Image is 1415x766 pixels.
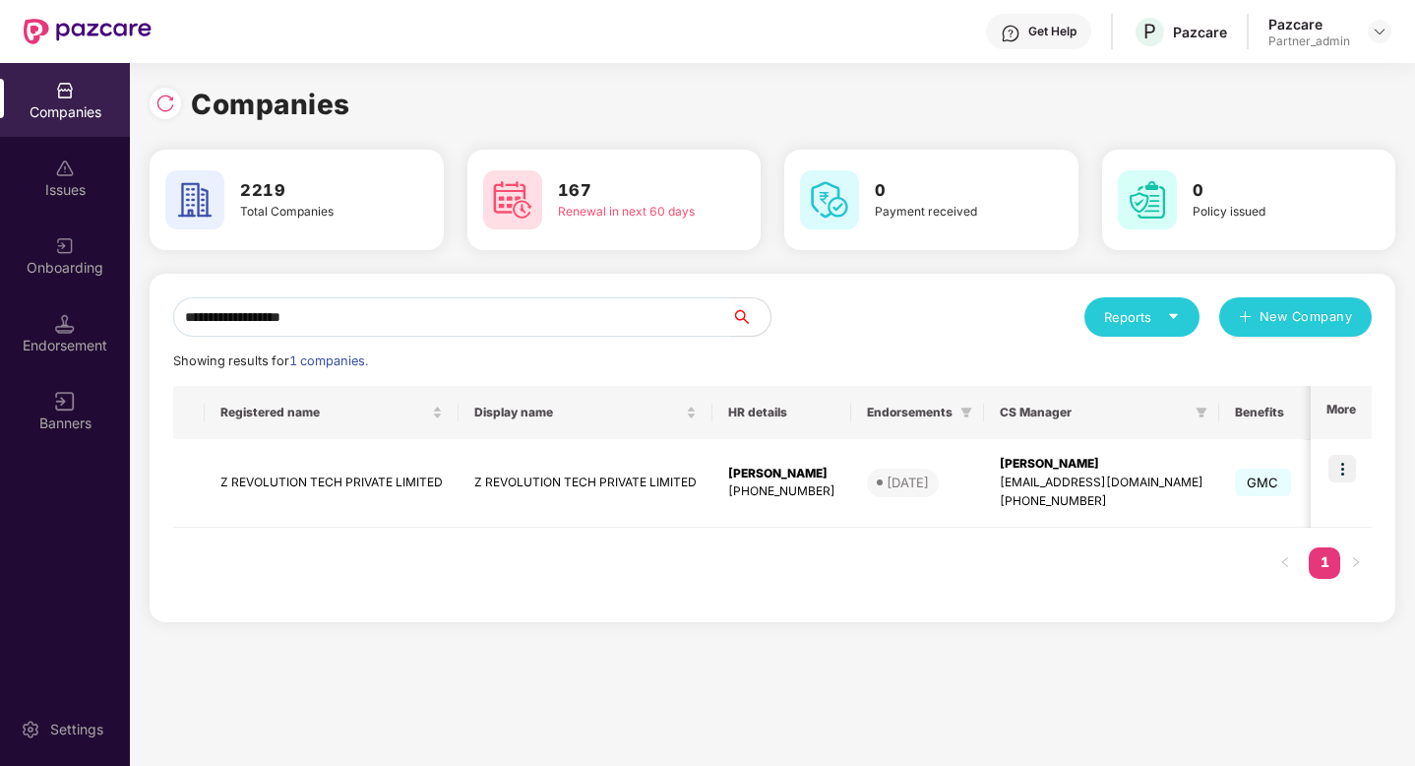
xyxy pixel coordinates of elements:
[1340,547,1372,579] button: right
[1309,547,1340,579] li: 1
[165,170,224,229] img: svg+xml;base64,PHN2ZyB4bWxucz0iaHR0cDovL3d3dy53My5vcmcvMjAwMC9zdmciIHdpZHRoPSI2MCIgaGVpZ2h0PSI2MC...
[24,19,152,44] img: New Pazcare Logo
[1269,547,1301,579] li: Previous Page
[55,392,75,412] img: svg+xml;base64,PHN2ZyB3aWR0aD0iMTYiIGhlaWdodD0iMTYiIHZpZXdCb3g9IjAgMCAxNiAxNiIgZmlsbD0ibm9uZSIgeG...
[730,309,770,325] span: search
[712,386,851,439] th: HR details
[875,178,1021,204] h3: 0
[1328,455,1356,482] img: icon
[44,720,109,739] div: Settings
[956,401,976,424] span: filter
[483,170,542,229] img: svg+xml;base64,PHN2ZyB4bWxucz0iaHR0cDovL3d3dy53My5vcmcvMjAwMC9zdmciIHdpZHRoPSI2MCIgaGVpZ2h0PSI2MC...
[474,405,682,420] span: Display name
[1260,307,1353,327] span: New Company
[1268,15,1350,33] div: Pazcare
[55,159,75,178] img: svg+xml;base64,PHN2ZyBpZD0iSXNzdWVzX2Rpc2FibGVkIiB4bWxucz0iaHR0cDovL3d3dy53My5vcmcvMjAwMC9zdmciIH...
[1167,310,1180,323] span: caret-down
[55,314,75,334] img: svg+xml;base64,PHN2ZyB3aWR0aD0iMTQuNSIgaGVpZ2h0PSIxNC41IiB2aWV3Qm94PSIwIDAgMTYgMTYiIGZpbGw9Im5vbm...
[1219,386,1331,439] th: Benefits
[240,178,387,204] h3: 2219
[459,386,712,439] th: Display name
[191,83,350,126] h1: Companies
[867,405,953,420] span: Endorsements
[55,81,75,100] img: svg+xml;base64,PHN2ZyBpZD0iQ29tcGFuaWVzIiB4bWxucz0iaHR0cDovL3d3dy53My5vcmcvMjAwMC9zdmciIHdpZHRoPS...
[1000,455,1203,474] div: [PERSON_NAME]
[155,94,175,113] img: svg+xml;base64,PHN2ZyBpZD0iUmVsb2FkLTMyeDMyIiB4bWxucz0iaHR0cDovL3d3dy53My5vcmcvMjAwMC9zdmciIHdpZH...
[728,465,835,483] div: [PERSON_NAME]
[220,405,428,420] span: Registered name
[1000,492,1203,511] div: [PHONE_NUMBER]
[1143,20,1156,43] span: P
[240,203,387,222] div: Total Companies
[1193,178,1339,204] h3: 0
[55,236,75,256] img: svg+xml;base64,PHN2ZyB3aWR0aD0iMjAiIGhlaWdodD0iMjAiIHZpZXdCb3g9IjAgMCAyMCAyMCIgZmlsbD0ibm9uZSIgeG...
[730,297,771,337] button: search
[1193,203,1339,222] div: Policy issued
[558,203,705,222] div: Renewal in next 60 days
[1219,297,1372,337] button: plusNew Company
[558,178,705,204] h3: 167
[1192,401,1211,424] span: filter
[1350,556,1362,568] span: right
[1173,23,1227,41] div: Pazcare
[1311,386,1372,439] th: More
[1340,547,1372,579] li: Next Page
[1118,170,1177,229] img: svg+xml;base64,PHN2ZyB4bWxucz0iaHR0cDovL3d3dy53My5vcmcvMjAwMC9zdmciIHdpZHRoPSI2MCIgaGVpZ2h0PSI2MC...
[1239,310,1252,326] span: plus
[205,386,459,439] th: Registered name
[875,203,1021,222] div: Payment received
[1279,556,1291,568] span: left
[1309,547,1340,577] a: 1
[1000,405,1188,420] span: CS Manager
[1028,24,1077,39] div: Get Help
[1372,24,1387,39] img: svg+xml;base64,PHN2ZyBpZD0iRHJvcGRvd24tMzJ4MzIiIHhtbG5zPSJodHRwOi8vd3d3LnczLm9yZy8yMDAwL3N2ZyIgd2...
[960,407,972,418] span: filter
[728,482,835,501] div: [PHONE_NUMBER]
[205,439,459,528] td: Z REVOLUTION TECH PRIVATE LIMITED
[1269,547,1301,579] button: left
[1000,474,1203,492] div: [EMAIL_ADDRESS][DOMAIN_NAME]
[173,353,368,368] span: Showing results for
[1235,469,1291,496] span: GMC
[1268,33,1350,49] div: Partner_admin
[1104,307,1180,327] div: Reports
[459,439,712,528] td: Z REVOLUTION TECH PRIVATE LIMITED
[887,473,929,492] div: [DATE]
[1001,24,1020,43] img: svg+xml;base64,PHN2ZyBpZD0iSGVscC0zMngzMiIgeG1sbnM9Imh0dHA6Ly93d3cudzMub3JnLzIwMDAvc3ZnIiB3aWR0aD...
[289,353,368,368] span: 1 companies.
[800,170,859,229] img: svg+xml;base64,PHN2ZyB4bWxucz0iaHR0cDovL3d3dy53My5vcmcvMjAwMC9zdmciIHdpZHRoPSI2MCIgaGVpZ2h0PSI2MC...
[21,720,40,739] img: svg+xml;base64,PHN2ZyBpZD0iU2V0dGluZy0yMHgyMCIgeG1sbnM9Imh0dHA6Ly93d3cudzMub3JnLzIwMDAvc3ZnIiB3aW...
[1196,407,1207,418] span: filter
